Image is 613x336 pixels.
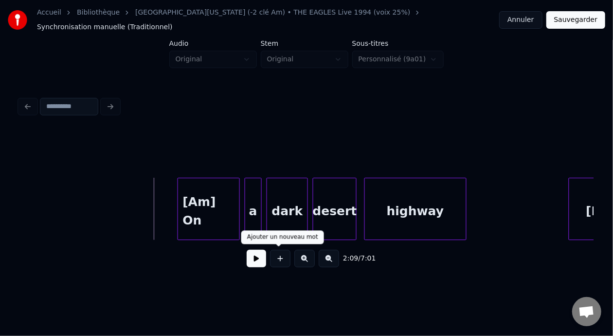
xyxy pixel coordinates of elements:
nav: breadcrumb [37,8,499,32]
label: Stem [261,40,348,47]
span: 2:09 [343,254,358,263]
label: Audio [169,40,257,47]
img: youka [8,10,27,30]
span: 7:01 [361,254,376,263]
a: Bibliothèque [77,8,120,18]
button: Sauvegarder [546,11,605,29]
span: Synchronisation manuelle (Traditionnel) [37,22,173,32]
div: Ouvrir le chat [572,297,601,326]
a: Accueil [37,8,61,18]
button: Annuler [499,11,542,29]
div: Ajouter un nouveau mot [247,233,318,241]
label: Sous-titres [352,40,444,47]
div: / [343,254,366,263]
a: [GEOGRAPHIC_DATA][US_STATE] (-2 clé Am) • THE EAGLES Live 1994 (voix 25%) [135,8,410,18]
